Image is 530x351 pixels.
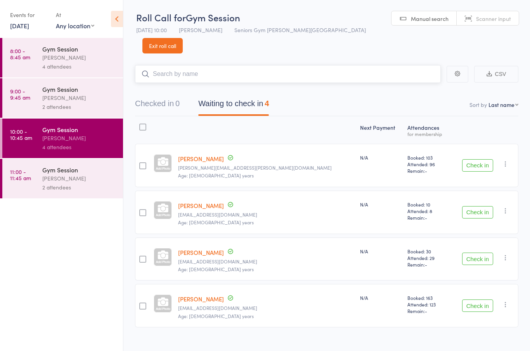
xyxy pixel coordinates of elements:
[462,206,493,219] button: Check in
[425,308,427,314] span: -
[10,128,32,141] time: 10:00 - 10:45 am
[357,120,404,140] div: Next Payment
[360,248,401,255] div: N/A
[462,253,493,265] button: Check in
[10,9,48,21] div: Events for
[178,212,354,217] small: mrcostello@optusnet.com.au
[407,308,448,314] span: Remain:
[407,294,448,301] span: Booked: 163
[10,48,30,60] time: 8:00 - 8:45 am
[10,169,31,181] time: 11:00 - 11:45 am
[42,102,116,111] div: 2 attendees
[42,62,116,71] div: 4 attendees
[407,167,448,174] span: Remain:
[42,134,116,143] div: [PERSON_NAME]
[462,159,493,172] button: Check in
[265,99,269,108] div: 4
[2,159,123,198] a: 11:00 -11:45 amGym Session[PERSON_NAME]2 attendees
[462,299,493,312] button: Check in
[425,167,427,174] span: -
[186,11,240,24] span: Gym Session
[10,21,29,30] a: [DATE]
[407,255,448,261] span: Attended: 29
[178,155,224,163] a: [PERSON_NAME]
[42,45,116,53] div: Gym Session
[42,53,116,62] div: [PERSON_NAME]
[198,95,269,116] button: Waiting to check in4
[2,38,123,77] a: 8:00 -8:45 amGym Session[PERSON_NAME]4 attendees
[178,313,254,319] span: Age: [DEMOGRAPHIC_DATA] years
[42,174,116,183] div: [PERSON_NAME]
[56,9,94,21] div: At
[2,78,123,118] a: 9:00 -9:45 amGym Session[PERSON_NAME]2 attendees
[178,259,354,264] small: mrcostello@optusnet.com.au
[142,38,183,53] a: Exit roll call
[56,21,94,30] div: Any location
[42,143,116,151] div: 4 attendees
[407,161,448,167] span: Attended: 96
[178,219,254,225] span: Age: [DEMOGRAPHIC_DATA] years
[407,154,448,161] span: Booked: 103
[178,295,224,303] a: [PERSON_NAME]
[135,65,441,83] input: Search by name
[476,15,511,22] span: Scanner input
[360,201,401,208] div: N/A
[42,93,116,102] div: [PERSON_NAME]
[178,305,354,311] small: michelledianeelliott@gmail.com
[136,11,186,24] span: Roll Call for
[42,165,116,174] div: Gym Session
[411,15,449,22] span: Manual search
[179,26,222,34] span: [PERSON_NAME]
[360,294,401,301] div: N/A
[136,26,167,34] span: [DATE] 10:00
[42,125,116,134] div: Gym Session
[2,119,123,158] a: 10:00 -10:45 amGym Session[PERSON_NAME]4 attendees
[407,261,448,268] span: Remain:
[42,183,116,192] div: 2 attendees
[360,154,401,161] div: N/A
[234,26,366,34] span: Seniors Gym [PERSON_NAME][GEOGRAPHIC_DATA]
[488,101,514,108] div: Last name
[407,208,448,214] span: Attended: 8
[10,88,30,100] time: 9:00 - 9:45 am
[425,214,427,221] span: -
[178,165,354,170] small: nadia.omran@gmail.com
[407,131,448,136] div: for membership
[178,266,254,272] span: Age: [DEMOGRAPHIC_DATA] years
[474,66,518,83] button: CSV
[469,101,487,108] label: Sort by
[407,248,448,255] span: Booked: 30
[178,201,224,210] a: [PERSON_NAME]
[175,99,180,108] div: 0
[407,301,448,308] span: Attended: 123
[42,85,116,93] div: Gym Session
[425,261,427,268] span: -
[178,248,224,256] a: [PERSON_NAME]
[404,120,451,140] div: Atten­dances
[407,214,448,221] span: Remain:
[135,95,180,116] button: Checked in0
[407,201,448,208] span: Booked: 10
[178,172,254,179] span: Age: [DEMOGRAPHIC_DATA] years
